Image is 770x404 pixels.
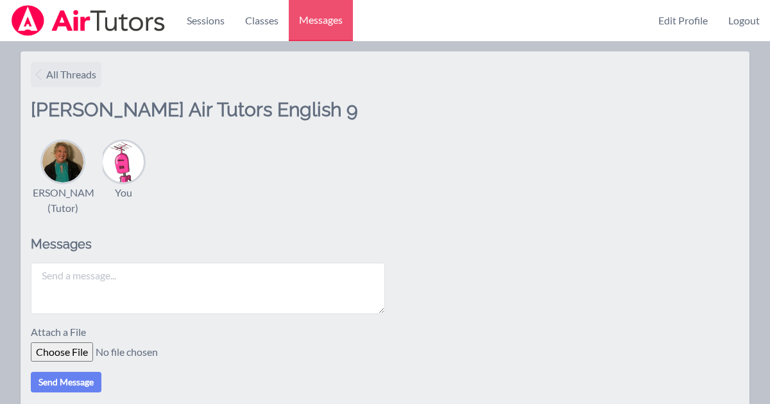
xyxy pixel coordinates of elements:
[23,185,103,216] div: [PERSON_NAME] (Tutor)
[31,236,385,252] h2: Messages
[42,141,83,182] img: Amy Ayers
[299,12,343,28] span: Messages
[115,185,132,200] div: You
[103,141,144,182] img: Charlie Dickens
[10,5,166,36] img: Airtutors Logo
[31,372,101,392] button: Send Message
[46,67,96,82] span: All Threads
[31,62,101,87] a: All Threads
[31,98,385,139] h2: [PERSON_NAME] Air Tutors English 9
[31,324,94,342] label: Attach a File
